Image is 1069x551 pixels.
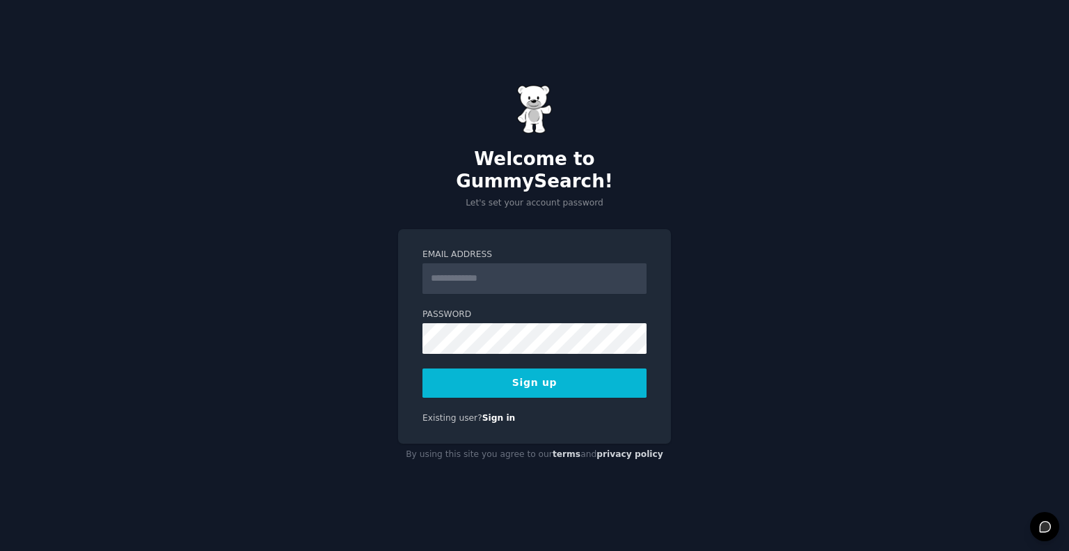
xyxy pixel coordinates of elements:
[553,449,580,459] a: terms
[422,249,647,261] label: Email Address
[596,449,663,459] a: privacy policy
[422,368,647,398] button: Sign up
[422,413,482,423] span: Existing user?
[398,148,671,192] h2: Welcome to GummySearch!
[398,197,671,210] p: Let's set your account password
[517,85,552,134] img: Gummy Bear
[482,413,516,423] a: Sign in
[398,444,671,466] div: By using this site you agree to our and
[422,309,647,321] label: Password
